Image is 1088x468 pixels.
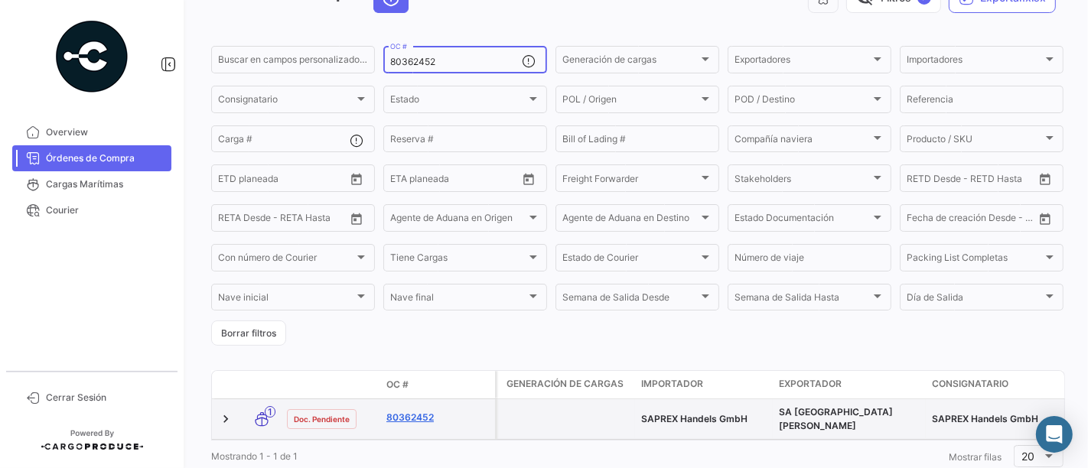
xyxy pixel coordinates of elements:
[1022,450,1035,463] span: 20
[345,207,368,230] button: Open calendar
[945,175,1005,186] input: Hasta
[256,215,317,226] input: Hasta
[907,136,1043,147] span: Producto / SKU
[735,175,871,186] span: Stakeholders
[12,171,171,197] a: Cargas Marítimas
[497,371,635,398] datatable-header-cell: Generación de cargas
[218,411,233,427] a: Expand/Collapse Row
[211,320,286,346] button: Borrar filtros
[265,406,275,418] span: 1
[735,294,871,305] span: Semana de Salida Hasta
[386,411,489,424] a: 80362452
[562,175,699,186] span: Freight Forwarder
[390,215,526,226] span: Agente de Aduana en Origen
[562,255,699,265] span: Estado de Courier
[345,167,368,190] button: Open calendar
[907,294,1043,305] span: Día de Salida
[281,379,380,391] datatable-header-cell: Estado Doc.
[1034,207,1057,230] button: Open calendar
[46,203,165,217] span: Courier
[46,151,165,165] span: Órdenes de Compra
[562,215,699,226] span: Agente de Aduana en Destino
[211,450,298,462] span: Mostrando 1 - 1 de 1
[243,379,281,391] datatable-header-cell: Modo de Transporte
[926,371,1079,398] datatable-header-cell: Consignatario
[54,18,130,95] img: powered-by.png
[562,57,699,67] span: Generación de cargas
[735,96,871,107] span: POD / Destino
[517,167,540,190] button: Open calendar
[294,413,350,425] span: Doc. Pendiente
[562,294,699,305] span: Semana de Salida Desde
[12,119,171,145] a: Overview
[949,451,1002,463] span: Mostrar filas
[218,175,246,186] input: Desde
[932,377,1008,391] span: Consignatario
[46,125,165,139] span: Overview
[735,215,871,226] span: Estado Documentación
[12,145,171,171] a: Órdenes de Compra
[256,175,317,186] input: Hasta
[218,215,246,226] input: Desde
[46,391,165,405] span: Cerrar Sesión
[907,255,1043,265] span: Packing List Completas
[773,371,926,398] datatable-header-cell: Exportador
[390,294,526,305] span: Nave final
[1034,167,1057,190] button: Open calendar
[428,175,489,186] input: Hasta
[779,406,893,431] span: SA SAN MIGUEL
[12,197,171,223] a: Courier
[641,413,748,424] span: SAPREX Handels GmbH
[390,96,526,107] span: Estado
[735,136,871,147] span: Compañía naviera
[907,57,1043,67] span: Importadores
[390,255,526,265] span: Tiene Cargas
[562,96,699,107] span: POL / Origen
[218,96,354,107] span: Consignatario
[945,215,1005,226] input: Hasta
[380,372,495,398] datatable-header-cell: OC #
[641,377,703,391] span: Importador
[635,371,773,398] datatable-header-cell: Importador
[386,378,409,392] span: OC #
[932,413,1038,424] span: SAPREX Handels GmbH
[46,177,165,191] span: Cargas Marítimas
[1036,416,1073,453] div: Abrir Intercom Messenger
[507,377,624,391] span: Generación de cargas
[390,175,418,186] input: Desde
[907,215,934,226] input: Desde
[779,377,842,391] span: Exportador
[907,175,934,186] input: Desde
[218,294,354,305] span: Nave inicial
[218,255,354,265] span: Con número de Courier
[735,57,871,67] span: Exportadores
